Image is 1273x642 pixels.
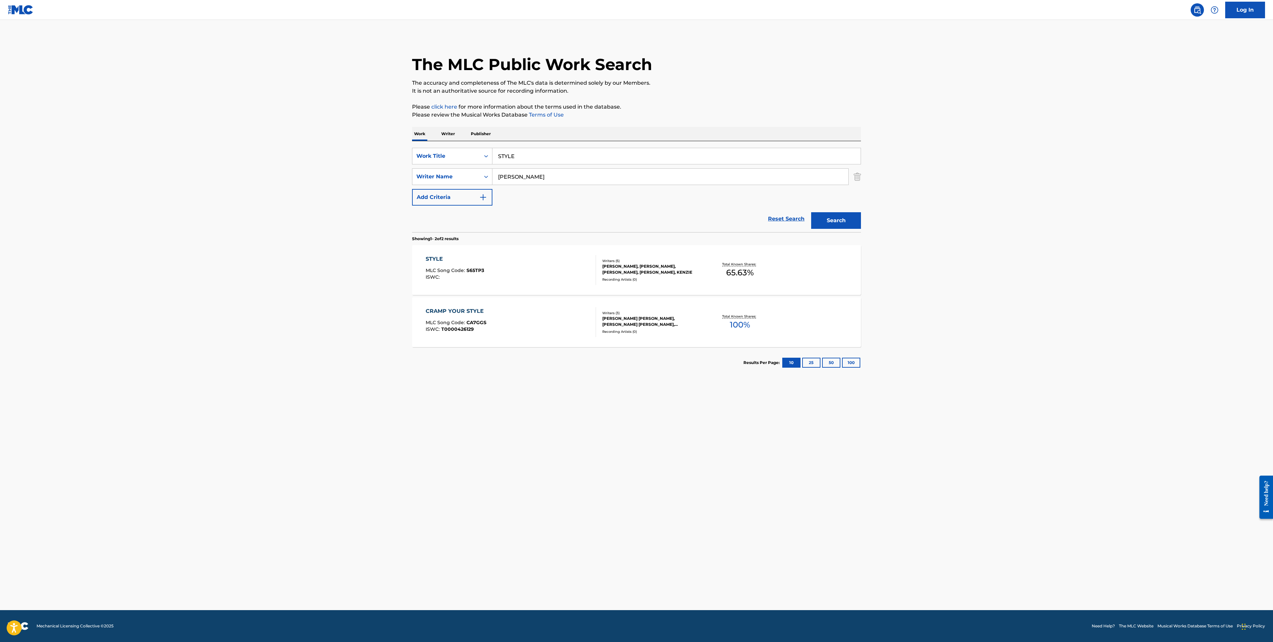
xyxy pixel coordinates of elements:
span: MLC Song Code : [426,320,467,325]
p: Showing 1 - 2 of 2 results [412,236,459,242]
span: ISWC : [426,274,441,280]
div: Recording Artists ( 0 ) [602,277,703,282]
button: 10 [782,358,801,368]
button: 50 [822,358,840,368]
p: Total Known Shares: [722,314,758,319]
p: Work [412,127,427,141]
p: Please for more information about the terms used in the database. [412,103,861,111]
a: Log In [1225,2,1265,18]
img: help [1211,6,1219,14]
span: MLC Song Code : [426,267,467,273]
img: 9d2ae6d4665cec9f34b9.svg [479,193,487,201]
p: It is not an authoritative source for recording information. [412,87,861,95]
img: MLC Logo [8,5,34,15]
a: Public Search [1191,3,1204,17]
div: Writers ( 3 ) [602,311,703,316]
a: Reset Search [765,212,808,226]
div: [PERSON_NAME], [PERSON_NAME], [PERSON_NAME], [PERSON_NAME], KENZIE [602,263,703,275]
a: Musical Works Database Terms of Use [1157,623,1233,629]
img: logo [8,622,29,630]
a: click here [431,104,457,110]
div: Writer Name [416,173,476,181]
a: CRAMP YOUR STYLEMLC Song Code:CA7GGSISWC:T0000426129Writers (3)[PERSON_NAME] [PERSON_NAME], [PERS... [412,297,861,347]
img: search [1193,6,1201,14]
p: Publisher [469,127,493,141]
div: Recording Artists ( 0 ) [602,329,703,334]
button: Search [811,212,861,229]
a: STYLEMLC Song Code:S65TP3ISWC:Writers (5)[PERSON_NAME], [PERSON_NAME], [PERSON_NAME], [PERSON_NAM... [412,245,861,295]
button: 25 [802,358,820,368]
p: Writer [439,127,457,141]
p: Please review the Musical Works Database [412,111,861,119]
div: Writers ( 5 ) [602,258,703,263]
div: [PERSON_NAME] [PERSON_NAME], [PERSON_NAME] [PERSON_NAME], [PERSON_NAME] [602,316,703,327]
form: Search Form [412,148,861,232]
div: Work Title [416,152,476,160]
a: The MLC Website [1119,623,1153,629]
div: Help [1208,3,1221,17]
a: Need Help? [1092,623,1115,629]
span: 65.63 % [726,267,754,279]
span: CA7GGS [467,320,486,325]
button: 100 [842,358,860,368]
p: Total Known Shares: [722,262,758,267]
span: ISWC : [426,326,441,332]
span: S65TP3 [467,267,484,273]
a: Terms of Use [528,112,564,118]
iframe: Chat Widget [1240,610,1273,642]
div: CRAMP YOUR STYLE [426,307,487,315]
a: Privacy Policy [1237,623,1265,629]
div: Drag [1242,617,1246,637]
p: The accuracy and completeness of The MLC's data is determined solely by our Members. [412,79,861,87]
p: Results Per Page: [743,360,781,366]
span: T0000426129 [441,326,474,332]
iframe: Resource Center [1254,471,1273,524]
img: Delete Criterion [854,168,861,185]
span: Mechanical Licensing Collective © 2025 [37,623,114,629]
span: 100 % [730,319,750,331]
button: Add Criteria [412,189,492,206]
h1: The MLC Public Work Search [412,54,652,74]
div: STYLE [426,255,484,263]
